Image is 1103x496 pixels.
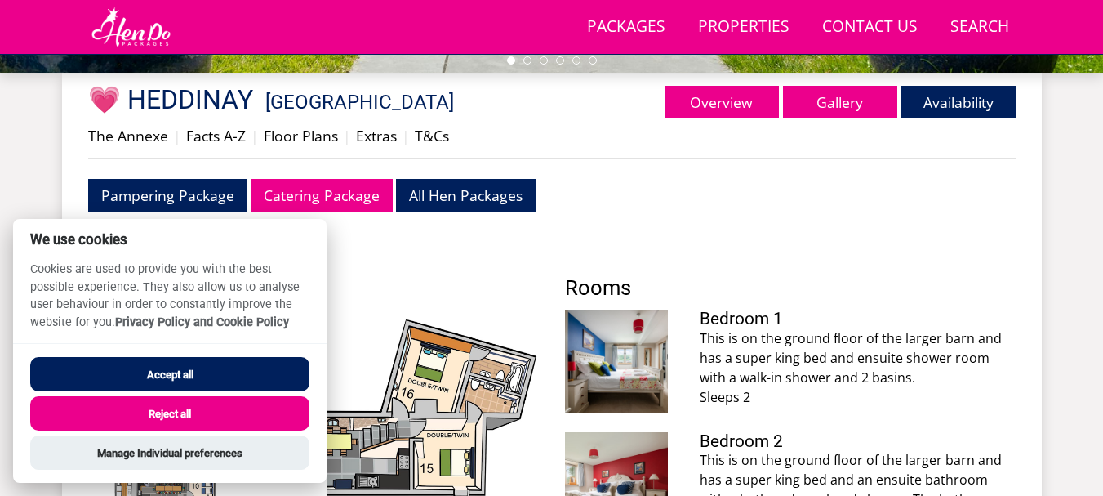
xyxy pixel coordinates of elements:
a: Availability [901,86,1016,118]
p: Cookies are used to provide you with the best possible experience. They also allow us to analyse ... [13,261,327,343]
a: Properties [692,9,796,46]
img: Hen Do Packages [88,7,174,47]
a: Privacy Policy and Cookie Policy [115,315,289,329]
h3: Bedroom 1 [700,310,1015,328]
a: Gallery [783,86,897,118]
p: This is on the ground floor of the larger barn and has a super king bed and ensuite shower room w... [700,328,1015,407]
a: Pampering Package [88,179,247,211]
a: Facts A-Z [186,126,246,145]
h2: We use cookies [13,232,327,248]
a: [GEOGRAPHIC_DATA] [265,91,454,114]
button: Reject all [30,396,309,431]
a: Packages [580,9,672,46]
img: Bedroom 1 [565,310,669,413]
a: Catering Package [251,179,393,211]
a: Search [944,9,1016,46]
h3: Bedroom 2 [700,432,1015,451]
button: Manage Individual preferences [30,436,309,470]
button: Accept all [30,357,309,391]
span: 💗 HEDDINAY [88,84,253,115]
a: 💗 HEDDINAY [88,84,260,115]
a: The Annexe [88,126,168,145]
a: All Hen Packages [396,179,536,211]
h2: Rooms [565,276,1016,299]
a: Floor Plans [264,126,338,145]
a: Contact Us [816,9,924,46]
a: Extras [356,126,397,145]
a: Overview [665,86,779,118]
a: T&Cs [415,126,449,145]
span: - [260,91,454,114]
